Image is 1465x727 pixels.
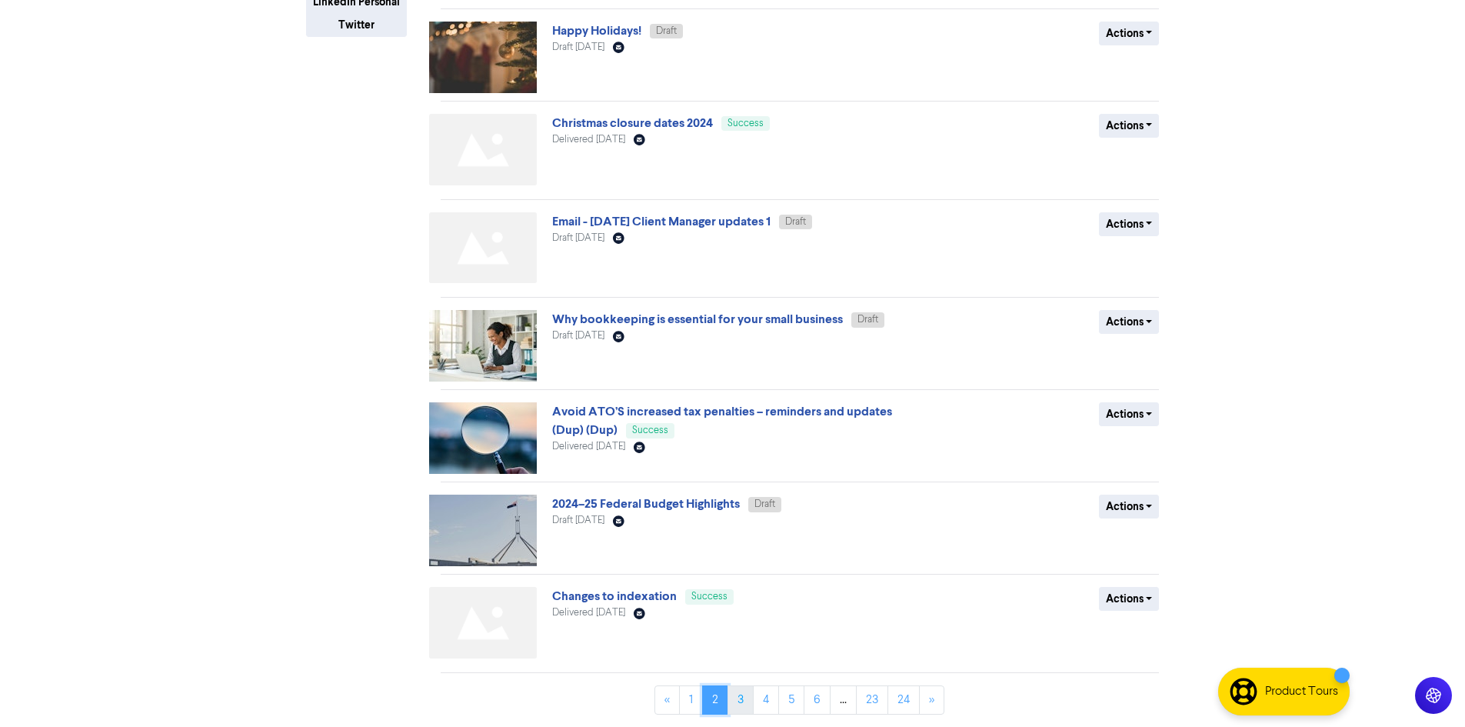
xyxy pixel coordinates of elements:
[429,114,537,185] img: Not found
[552,404,892,438] a: Avoid ATO’S increased tax penalties – reminders and updates (Dup) (Dup)
[306,13,407,37] button: Twitter
[1099,310,1160,334] button: Actions
[1099,402,1160,426] button: Actions
[552,331,604,341] span: Draft [DATE]
[679,685,703,715] a: Page 1
[552,42,604,52] span: Draft [DATE]
[552,312,843,327] a: Why bookkeeping is essential for your small business
[728,685,754,715] a: Page 3
[552,214,771,229] a: Email - [DATE] Client Manager updates 1
[754,499,775,509] span: Draft
[429,495,537,566] img: image_1715732314806.jpg
[857,315,878,325] span: Draft
[702,685,728,715] a: Page 2 is your current page
[552,515,604,525] span: Draft [DATE]
[552,442,625,452] span: Delivered [DATE]
[804,685,831,715] a: Page 6
[552,23,641,38] a: Happy Holidays!
[429,402,537,474] img: image_1691372102107.jpg
[632,425,668,435] span: Success
[1099,587,1160,611] button: Actions
[919,685,944,715] a: »
[1099,495,1160,519] button: Actions
[552,135,625,145] span: Delivered [DATE]
[778,685,804,715] a: Page 5
[429,22,537,93] img: image_1733969593086.jpg
[552,589,677,604] a: Changes to indexation
[753,685,779,715] a: Page 4
[1099,114,1160,138] button: Actions
[429,587,537,659] img: Not found
[1388,653,1465,727] iframe: Chat Widget
[856,685,888,715] a: Page 23
[552,608,625,618] span: Delivered [DATE]
[691,592,728,602] span: Success
[654,685,680,715] a: «
[1099,22,1160,45] button: Actions
[429,212,537,284] img: Not found
[552,233,604,243] span: Draft [DATE]
[429,310,537,382] img: image_1731976732294.jpg
[656,26,677,36] span: Draft
[552,496,740,512] a: 2024–25 Federal Budget Highlights
[785,217,806,227] span: Draft
[1099,212,1160,236] button: Actions
[728,118,764,128] span: Success
[552,115,713,131] a: Christmas closure dates 2024
[887,685,920,715] a: Page 24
